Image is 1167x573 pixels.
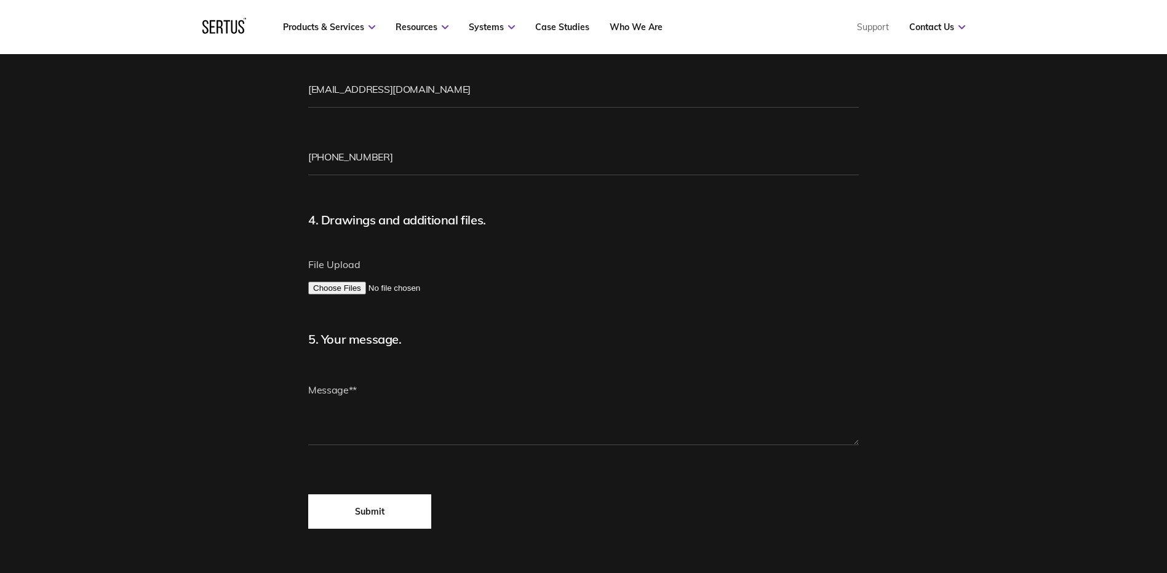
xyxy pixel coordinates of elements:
input: Submit [308,494,431,529]
a: Support [857,22,889,33]
a: Contact Us [909,22,965,33]
span: File Upload [308,258,360,271]
a: Case Studies [535,22,589,33]
a: Products & Services [283,22,375,33]
h2: 5. Your message. [308,331,859,347]
a: Systems [469,22,515,33]
a: Resources [396,22,448,33]
iframe: Chat Widget [946,430,1167,573]
input: Phone number** [308,138,859,175]
span: 4. Drawings and additional files. [308,212,486,227]
a: Who We Are [610,22,663,33]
